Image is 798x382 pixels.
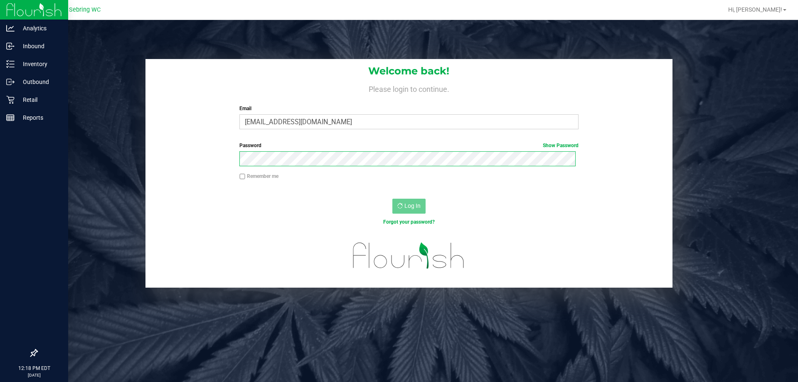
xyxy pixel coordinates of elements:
p: Retail [15,95,64,105]
inline-svg: Retail [6,96,15,104]
p: Reports [15,113,64,123]
inline-svg: Analytics [6,24,15,32]
p: [DATE] [4,372,64,378]
span: Hi, [PERSON_NAME]! [728,6,782,13]
h1: Welcome back! [145,66,672,76]
p: Inventory [15,59,64,69]
img: flourish_logo.svg [343,234,475,277]
inline-svg: Reports [6,113,15,122]
span: Log In [404,202,421,209]
inline-svg: Outbound [6,78,15,86]
h4: Please login to continue. [145,83,672,93]
inline-svg: Inventory [6,60,15,68]
a: Show Password [543,143,579,148]
label: Remember me [239,173,278,180]
span: Sebring WC [69,6,101,13]
p: Inbound [15,41,64,51]
input: Remember me [239,174,245,180]
span: Password [239,143,261,148]
label: Email [239,105,578,112]
a: Forgot your password? [383,219,435,225]
p: Analytics [15,23,64,33]
p: Outbound [15,77,64,87]
inline-svg: Inbound [6,42,15,50]
button: Log In [392,199,426,214]
p: 12:18 PM EDT [4,365,64,372]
